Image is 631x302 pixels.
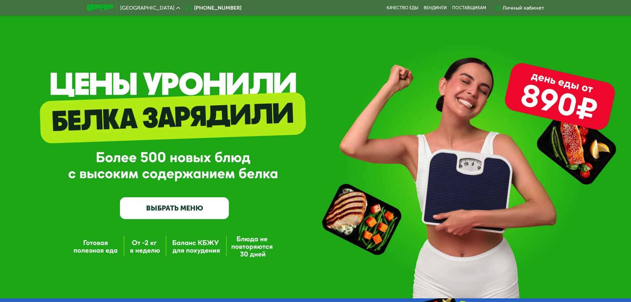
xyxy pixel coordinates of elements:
div: Личный кабинет [502,4,544,12]
span: [GEOGRAPHIC_DATA] [120,5,175,11]
a: Вендинги [424,5,447,11]
a: Качество еды [387,5,418,11]
a: ВЫБРАТЬ МЕНЮ [120,197,229,219]
a: [PHONE_NUMBER] [184,4,241,12]
div: поставщикам [452,5,486,11]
